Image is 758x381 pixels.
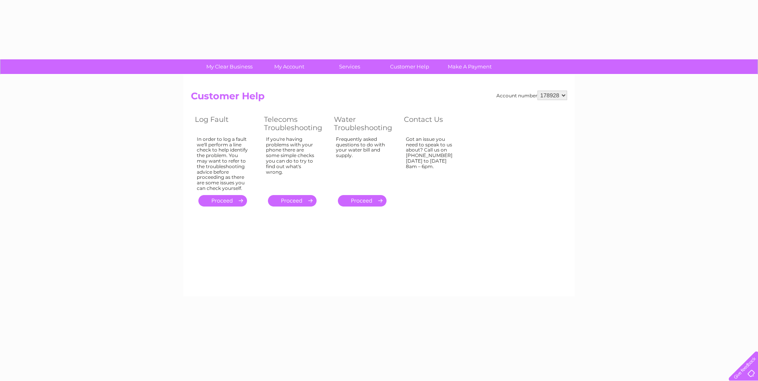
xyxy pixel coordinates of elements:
[198,195,247,207] a: .
[406,136,457,188] div: Got an issue you need to speak to us about? Call us on [PHONE_NUMBER] [DATE] to [DATE] 8am – 6pm.
[330,113,400,134] th: Water Troubleshooting
[377,59,442,74] a: Customer Help
[197,59,262,74] a: My Clear Business
[191,113,260,134] th: Log Fault
[197,136,248,191] div: In order to log a fault we'll perform a line check to help identify the problem. You may want to ...
[336,136,388,188] div: Frequently asked questions to do with your water bill and supply.
[496,91,567,100] div: Account number
[338,195,387,207] a: .
[268,195,317,207] a: .
[400,113,469,134] th: Contact Us
[257,59,322,74] a: My Account
[260,113,330,134] th: Telecoms Troubleshooting
[191,91,567,106] h2: Customer Help
[266,136,318,188] div: If you're having problems with your phone there are some simple checks you can do to try to find ...
[437,59,502,74] a: Make A Payment
[317,59,382,74] a: Services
